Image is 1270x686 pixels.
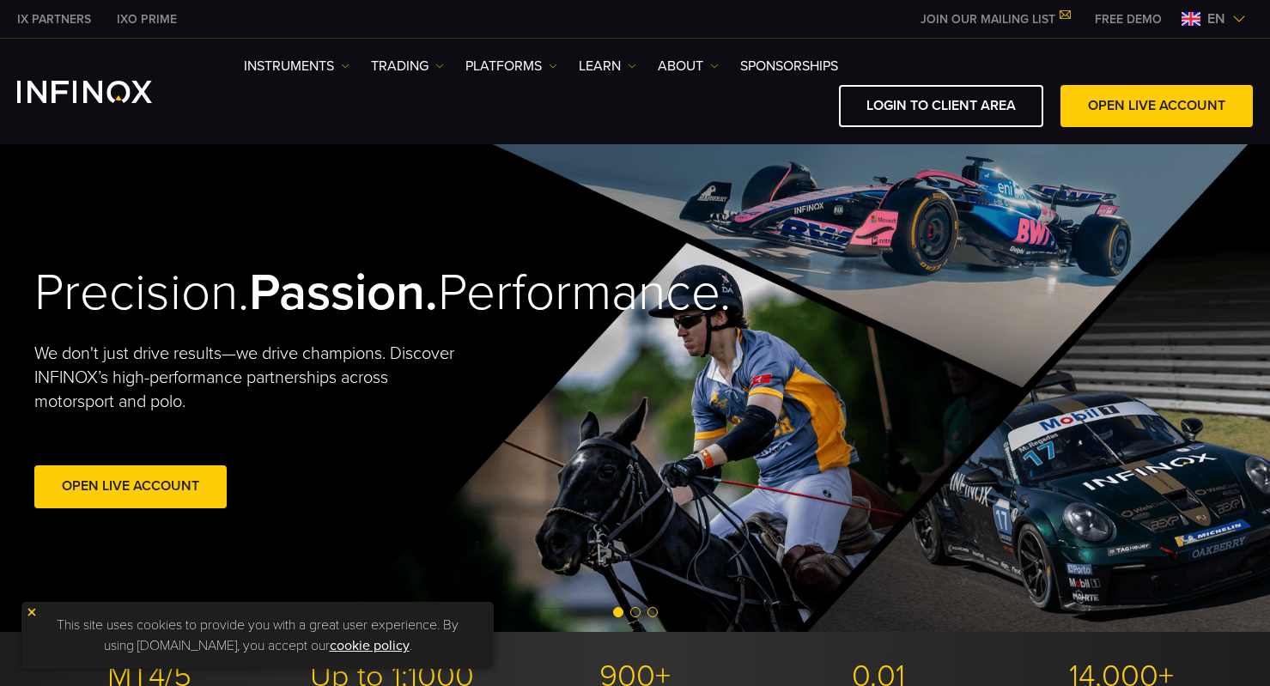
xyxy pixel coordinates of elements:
a: OPEN LIVE ACCOUNT [1060,85,1253,127]
a: INFINOX [104,10,190,28]
a: cookie policy [330,637,410,654]
a: LOGIN TO CLIENT AREA [839,85,1043,127]
span: en [1200,9,1232,29]
p: We don't just drive results—we drive champions. Discover INFINOX’s high-performance partnerships ... [34,342,467,414]
span: Go to slide 2 [630,607,641,617]
img: yellow close icon [26,606,38,618]
a: Open Live Account [34,465,227,507]
p: This site uses cookies to provide you with a great user experience. By using [DOMAIN_NAME], you a... [30,610,485,660]
a: INFINOX MENU [1082,10,1175,28]
a: Instruments [244,56,349,76]
a: PLATFORMS [465,56,557,76]
a: ABOUT [658,56,719,76]
span: Go to slide 3 [647,607,658,617]
h2: Precision. Performance. [34,262,575,325]
a: INFINOX [4,10,104,28]
strong: Passion. [249,262,438,324]
a: TRADING [371,56,444,76]
a: INFINOX Logo [17,81,192,103]
a: Learn [579,56,636,76]
a: SPONSORSHIPS [740,56,838,76]
span: Go to slide 1 [613,607,623,617]
a: JOIN OUR MAILING LIST [908,12,1082,27]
